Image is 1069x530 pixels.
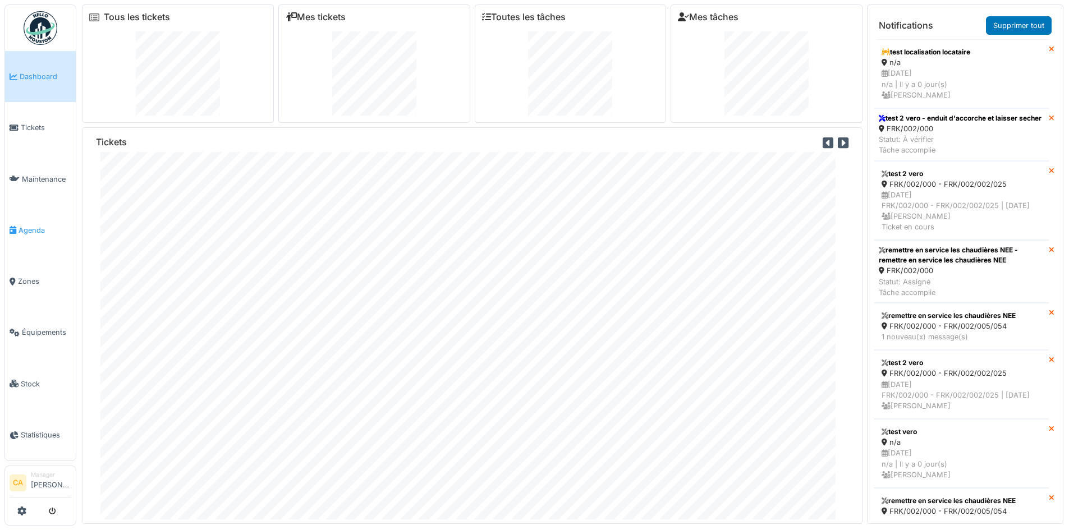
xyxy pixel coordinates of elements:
[31,471,71,479] div: Manager
[874,240,1049,303] a: remettre en service les chaudières NEE - remettre en service les chaudières NEE FRK/002/000 Statu...
[104,12,170,22] a: Tous les tickets
[874,108,1049,161] a: test 2 vero - enduit d'accorche et laisser secher FRK/002/000 Statut: À vérifierTâche accomplie
[5,102,76,153] a: Tickets
[21,430,71,440] span: Statistiques
[882,427,1042,437] div: test vero
[882,368,1042,379] div: FRK/002/000 - FRK/002/002/025
[874,419,1049,488] a: test vero n/a [DATE]n/a | Il y a 0 jour(s) [PERSON_NAME]
[96,137,127,148] h6: Tickets
[10,471,71,497] a: CA Manager[PERSON_NAME]
[21,122,71,133] span: Tickets
[879,265,1044,276] div: FRK/002/000
[5,409,76,460] a: Statistiques
[879,20,933,31] h6: Notifications
[882,321,1042,331] div: FRK/002/000 - FRK/002/005/054
[879,134,1042,155] div: Statut: À vérifier Tâche accomplie
[20,71,71,82] span: Dashboard
[874,161,1049,241] a: test 2 vero FRK/002/000 - FRK/002/002/025 [DATE]FRK/002/000 - FRK/002/002/025 | [DATE] [PERSON_NA...
[24,11,57,45] img: Badge_color-CXgf-gQk.svg
[882,169,1042,179] div: test 2 vero
[5,358,76,409] a: Stock
[482,12,566,22] a: Toutes les tâches
[882,311,1042,321] div: remettre en service les chaudières NEE
[879,113,1042,123] div: test 2 vero - enduit d'accorche et laisser secher
[21,379,71,389] span: Stock
[882,506,1042,517] div: FRK/002/000 - FRK/002/005/054
[286,12,346,22] a: Mes tickets
[5,51,76,102] a: Dashboard
[882,437,1042,448] div: n/a
[18,276,71,287] span: Zones
[31,471,71,495] li: [PERSON_NAME]
[10,474,26,491] li: CA
[22,174,71,185] span: Maintenance
[874,39,1049,108] a: test localisation locataire n/a [DATE]n/a | Il y a 0 jour(s) [PERSON_NAME]
[882,331,1042,342] div: 1 nouveau(x) message(s)
[874,303,1049,350] a: remettre en service les chaudières NEE FRK/002/000 - FRK/002/005/054 1 nouveau(x) message(s)
[882,190,1042,233] div: [DATE] FRK/002/000 - FRK/002/002/025 | [DATE] [PERSON_NAME] Ticket en cours
[882,57,1042,68] div: n/a
[882,68,1042,100] div: [DATE] n/a | Il y a 0 jour(s) [PERSON_NAME]
[874,350,1049,419] a: test 2 vero FRK/002/000 - FRK/002/002/025 [DATE]FRK/002/000 - FRK/002/002/025 | [DATE] [PERSON_NAME]
[879,123,1042,134] div: FRK/002/000
[19,225,71,236] span: Agenda
[22,327,71,338] span: Équipements
[678,12,738,22] a: Mes tâches
[879,276,1044,298] div: Statut: Assigné Tâche accomplie
[882,496,1042,506] div: remettre en service les chaudières NEE
[879,245,1044,265] div: remettre en service les chaudières NEE - remettre en service les chaudières NEE
[5,154,76,205] a: Maintenance
[882,448,1042,480] div: [DATE] n/a | Il y a 0 jour(s) [PERSON_NAME]
[5,205,76,256] a: Agenda
[882,379,1042,412] div: [DATE] FRK/002/000 - FRK/002/002/025 | [DATE] [PERSON_NAME]
[882,47,1042,57] div: test localisation locataire
[986,16,1052,35] a: Supprimer tout
[882,179,1042,190] div: FRK/002/000 - FRK/002/002/025
[5,256,76,307] a: Zones
[882,358,1042,368] div: test 2 vero
[5,307,76,358] a: Équipements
